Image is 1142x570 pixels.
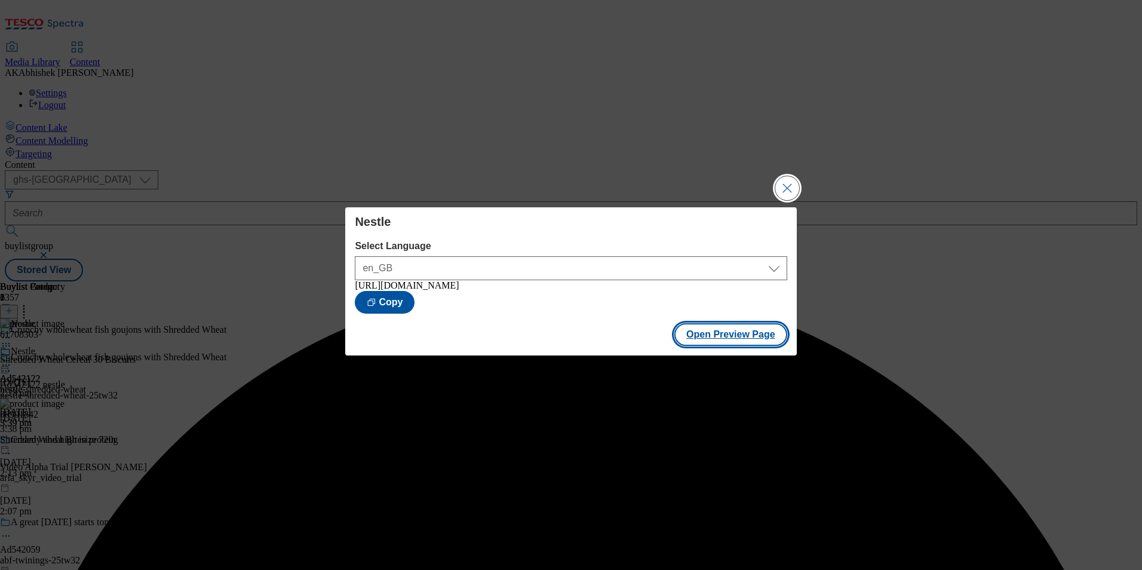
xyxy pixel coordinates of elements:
div: [URL][DOMAIN_NAME] [355,280,787,291]
button: Close Modal [775,176,799,200]
h4: Nestle [355,214,787,229]
label: Select Language [355,241,787,252]
button: Open Preview Page [674,323,787,346]
div: Modal [345,207,796,356]
button: Copy [355,291,415,314]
